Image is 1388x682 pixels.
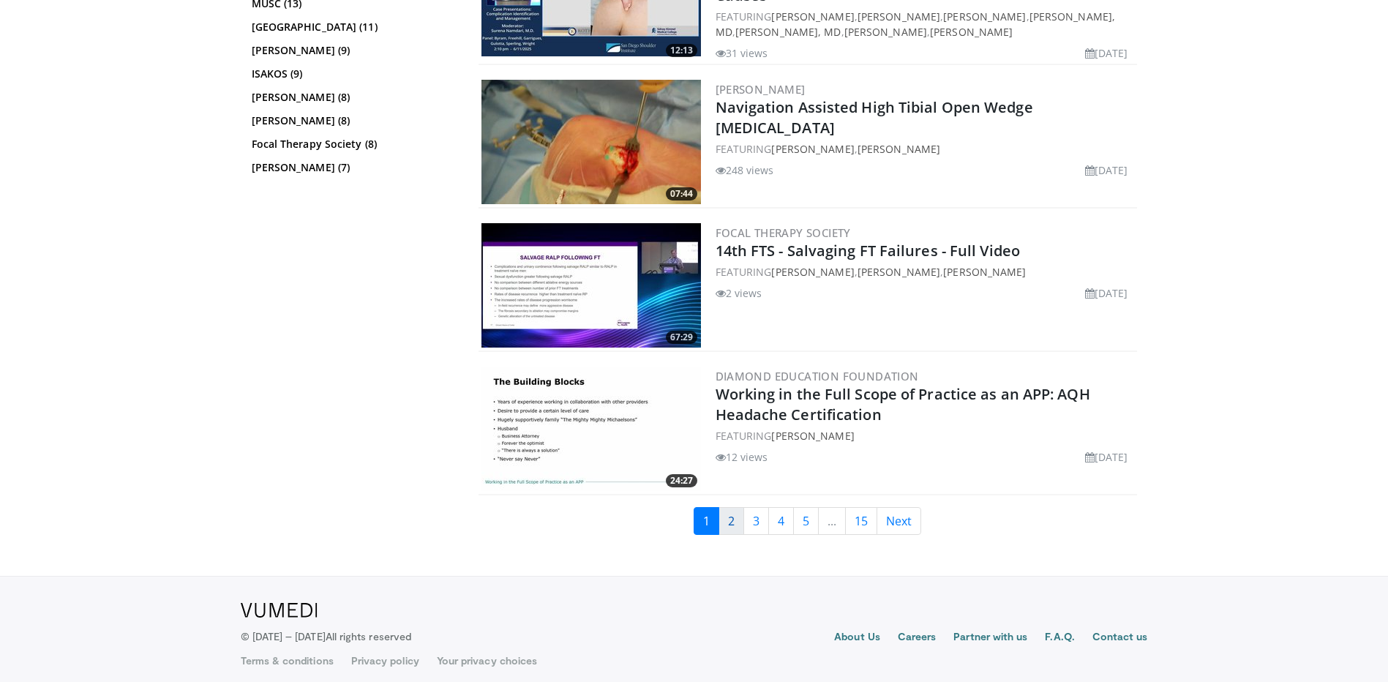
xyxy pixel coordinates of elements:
a: F.A.Q. [1045,629,1074,647]
span: 07:44 [666,187,697,201]
div: FEATURING , , [716,264,1134,280]
a: [PERSON_NAME] [716,82,806,97]
a: [PERSON_NAME] (9) [252,43,453,58]
a: 5 [793,507,819,535]
a: [PERSON_NAME] [858,10,940,23]
a: [PERSON_NAME] (8) [252,90,453,105]
li: 2 views [716,285,762,301]
a: [PERSON_NAME] [930,25,1013,39]
li: [DATE] [1085,449,1128,465]
img: 69ad3073-18cf-4adc-9b26-972326132e86.300x170_q85_crop-smart_upscale.jpg [481,80,701,204]
li: 31 views [716,45,768,61]
span: 24:27 [666,474,697,487]
img: fbdb9ab6-5268-464f-88ca-eaa9e6f1b8b8.300x170_q85_crop-smart_upscale.jpg [481,223,701,348]
a: Focal Therapy Society [716,225,851,240]
li: 248 views [716,162,774,178]
a: [PERSON_NAME] [771,429,854,443]
a: [GEOGRAPHIC_DATA] (11) [252,20,453,34]
a: [PERSON_NAME] (8) [252,113,453,128]
a: Careers [898,629,937,647]
span: 67:29 [666,331,697,344]
a: 15 [845,507,877,535]
span: All rights reserved [326,630,411,642]
div: FEATURING , , , , , , [716,9,1134,40]
a: About Us [834,629,880,647]
a: [PERSON_NAME] [771,265,854,279]
a: 2 [719,507,744,535]
nav: Search results pages [479,507,1137,535]
div: FEATURING , [716,141,1134,157]
a: Terms & conditions [241,653,334,668]
a: 24:27 [481,367,701,491]
a: [PERSON_NAME] [943,10,1026,23]
a: Focal Therapy Society (8) [252,137,453,151]
a: Working in the Full Scope of Practice as an APP: AQH Headache Certification [716,384,1090,424]
a: 67:29 [481,223,701,348]
p: © [DATE] – [DATE] [241,629,412,644]
li: [DATE] [1085,285,1128,301]
a: [PERSON_NAME] [858,142,940,156]
a: [PERSON_NAME] [943,265,1026,279]
img: VuMedi Logo [241,603,318,618]
a: Contact us [1092,629,1148,647]
a: [PERSON_NAME] [858,265,940,279]
a: [PERSON_NAME] [844,25,927,39]
a: ISAKOS (9) [252,67,453,81]
a: [PERSON_NAME] (7) [252,160,453,175]
li: [DATE] [1085,45,1128,61]
span: 12:13 [666,44,697,57]
a: [PERSON_NAME], MD [735,25,841,39]
a: Diamond Education Foundation [716,369,919,383]
li: 12 views [716,449,768,465]
a: Your privacy choices [437,653,537,668]
img: 313f889e-5aaf-4e81-adfa-610110b09b41.300x170_q85_crop-smart_upscale.jpg [481,367,701,491]
a: Navigation Assisted High Tibial Open Wedge [MEDICAL_DATA] [716,97,1033,138]
a: [PERSON_NAME] [771,142,854,156]
div: FEATURING [716,428,1134,443]
li: [DATE] [1085,162,1128,178]
a: Partner with us [953,629,1027,647]
a: [PERSON_NAME] [771,10,854,23]
a: Privacy policy [351,653,419,668]
a: 3 [743,507,769,535]
a: 1 [694,507,719,535]
a: 4 [768,507,794,535]
a: 14th FTS - Salvaging FT Failures - Full Video [716,241,1021,261]
a: 07:44 [481,80,701,204]
a: Next [877,507,921,535]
